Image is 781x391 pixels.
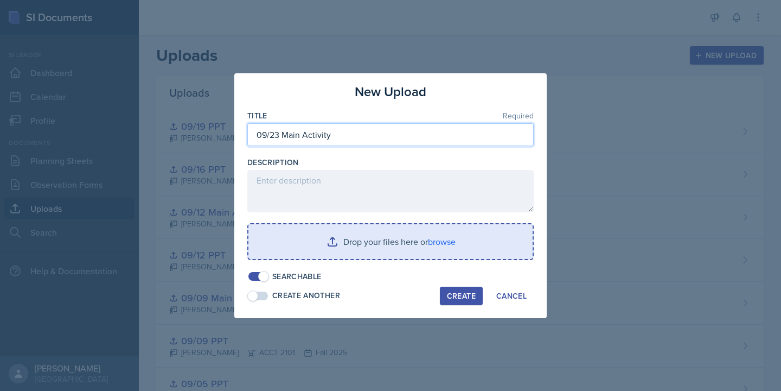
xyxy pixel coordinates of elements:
div: Create [447,292,476,300]
h3: New Upload [355,82,426,102]
input: Enter title [247,123,534,146]
button: Cancel [489,287,534,305]
label: Description [247,157,299,168]
button: Create [440,287,483,305]
label: Title [247,110,267,121]
div: Searchable [272,271,322,282]
div: Create Another [272,290,340,301]
div: Cancel [496,292,527,300]
span: Required [503,112,534,119]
